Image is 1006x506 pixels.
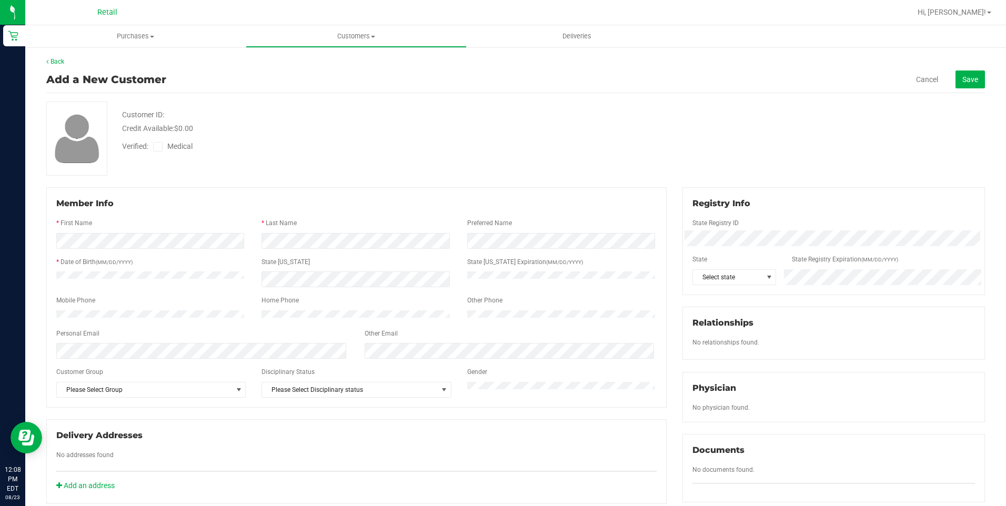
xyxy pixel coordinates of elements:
label: Customer Group [56,367,103,377]
label: Date of Birth [61,257,133,267]
p: 08/23 [5,493,21,501]
label: Gender [467,367,487,377]
span: Relationships [692,318,753,328]
label: Preferred Name [467,218,512,228]
label: State Registry ID [692,218,739,228]
div: Add a New Customer [46,72,166,87]
label: Other Phone [467,296,502,305]
iframe: Resource center [11,422,42,453]
span: select [438,382,451,397]
a: Customers [246,25,466,47]
p: 12:08 PM EDT [5,465,21,493]
img: user-icon.png [49,112,105,166]
span: (MM/DD/YYYY) [861,257,898,262]
span: Physician [692,383,736,393]
span: Purchases [25,32,246,41]
label: Mobile Phone [56,296,95,305]
button: Save [955,70,985,88]
span: Select state [693,270,762,285]
span: select [232,382,245,397]
label: Home Phone [261,296,299,305]
div: Credit Available: [122,123,584,134]
label: Other Email [365,329,398,338]
span: (MM/DD/YYYY) [96,259,133,265]
span: Registry Info [692,198,750,208]
span: No documents found. [692,466,755,473]
label: State Registry Expiration [792,255,898,264]
label: No addresses found [56,450,114,460]
span: (MM/DD/YYYY) [546,259,583,265]
span: Delivery Addresses [56,430,143,440]
span: Deliveries [548,32,606,41]
span: Medical [167,141,197,152]
label: Personal Email [56,329,99,338]
span: No physician found. [692,404,750,411]
span: Customers [246,32,466,41]
span: Verified: [122,141,153,152]
label: State [US_STATE] Expiration [467,257,583,267]
span: Retail [97,8,117,17]
a: Back [46,58,64,65]
a: Deliveries [467,25,687,47]
div: Customer ID: [122,109,164,120]
span: Documents [692,445,745,455]
span: Member Info [56,198,114,208]
label: Disciplinary Status [261,367,315,377]
a: Cancel [916,74,938,85]
label: First Name [61,218,92,228]
span: Hi, [PERSON_NAME]! [918,8,986,16]
label: Last Name [266,218,297,228]
inline-svg: Retail [8,31,18,41]
span: Please Select Group [57,382,232,397]
a: Add an address [56,481,115,490]
span: $0.00 [174,124,193,133]
label: No relationships found. [692,338,759,347]
a: Purchases [25,25,246,47]
label: State [US_STATE] [261,257,310,267]
span: Please Select Disciplinary status [262,382,437,397]
label: State [692,255,707,264]
span: Save [962,75,978,84]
